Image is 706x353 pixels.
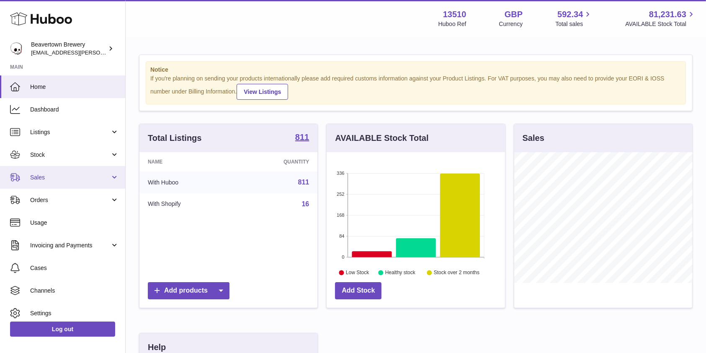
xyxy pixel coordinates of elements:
[30,128,110,136] span: Listings
[298,179,309,186] a: 811
[337,213,344,218] text: 168
[346,270,369,275] text: Low Stock
[30,151,110,159] span: Stock
[148,342,166,353] h3: Help
[10,42,23,55] img: kit.lowe@beavertownbrewery.co.uk
[557,9,583,20] span: 592.34
[443,9,466,20] strong: 13510
[302,200,309,208] a: 16
[555,9,593,28] a: 592.34 Total sales
[625,20,696,28] span: AVAILABLE Stock Total
[30,219,119,227] span: Usage
[335,282,381,299] a: Add Stock
[139,152,235,171] th: Name
[438,20,466,28] div: Huboo Ref
[30,106,119,114] span: Dashboard
[499,20,523,28] div: Currency
[523,132,544,144] h3: Sales
[30,287,119,295] span: Channels
[30,174,110,182] span: Sales
[625,9,696,28] a: 81,231.63 AVAILABLE Stock Total
[337,192,344,197] text: 252
[31,49,168,56] span: [EMAIL_ADDRESS][PERSON_NAME][DOMAIN_NAME]
[139,193,235,215] td: With Shopify
[150,66,681,74] strong: Notice
[31,41,106,57] div: Beavertown Brewery
[649,9,686,20] span: 81,231.63
[340,234,345,239] text: 84
[237,84,288,100] a: View Listings
[30,309,119,317] span: Settings
[30,83,119,91] span: Home
[342,254,345,260] text: 0
[150,75,681,100] div: If you're planning on sending your products internationally please add required customs informati...
[10,322,115,337] a: Log out
[30,196,110,204] span: Orders
[505,9,523,20] strong: GBP
[235,152,317,171] th: Quantity
[337,171,344,176] text: 336
[434,270,479,275] text: Stock over 2 months
[295,133,309,143] a: 811
[139,171,235,193] td: With Huboo
[385,270,416,275] text: Healthy stock
[148,282,229,299] a: Add products
[30,264,119,272] span: Cases
[148,132,202,144] h3: Total Listings
[555,20,593,28] span: Total sales
[30,241,110,249] span: Invoicing and Payments
[295,133,309,141] strong: 811
[335,132,428,144] h3: AVAILABLE Stock Total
